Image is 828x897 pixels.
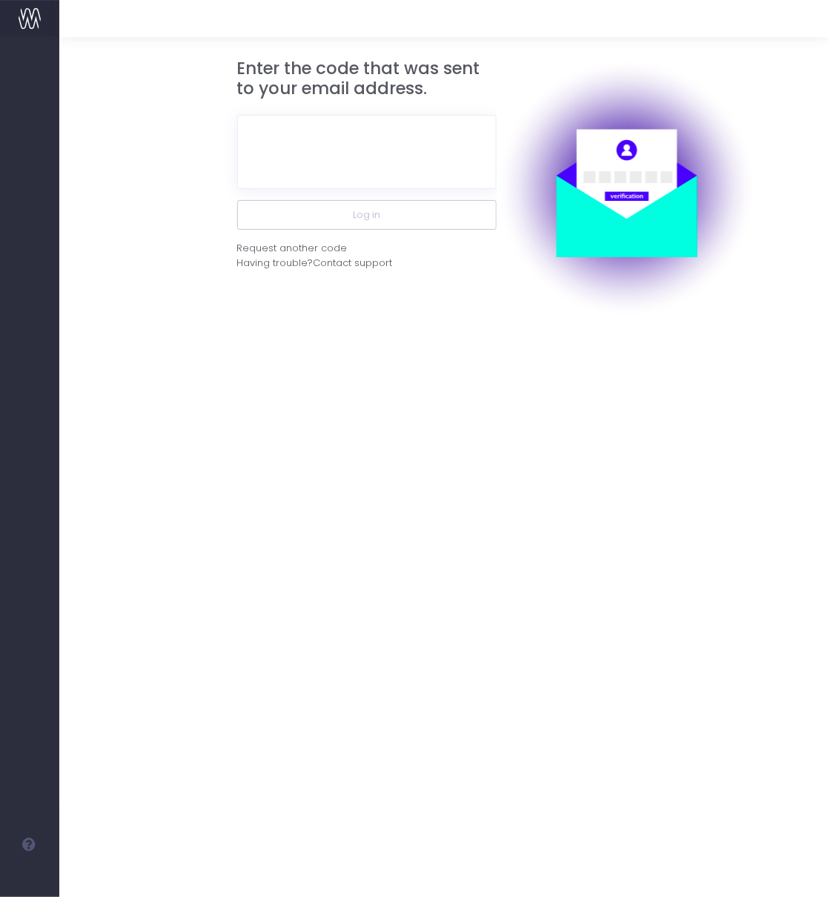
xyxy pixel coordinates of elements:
[237,200,497,230] button: Log in
[237,241,348,256] div: Request another code
[314,256,393,271] span: Contact support
[237,256,497,271] div: Having trouble?
[497,59,756,318] img: auth.png
[19,867,41,890] img: images/default_profile_image.png
[237,59,497,99] h3: Enter the code that was sent to your email address.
